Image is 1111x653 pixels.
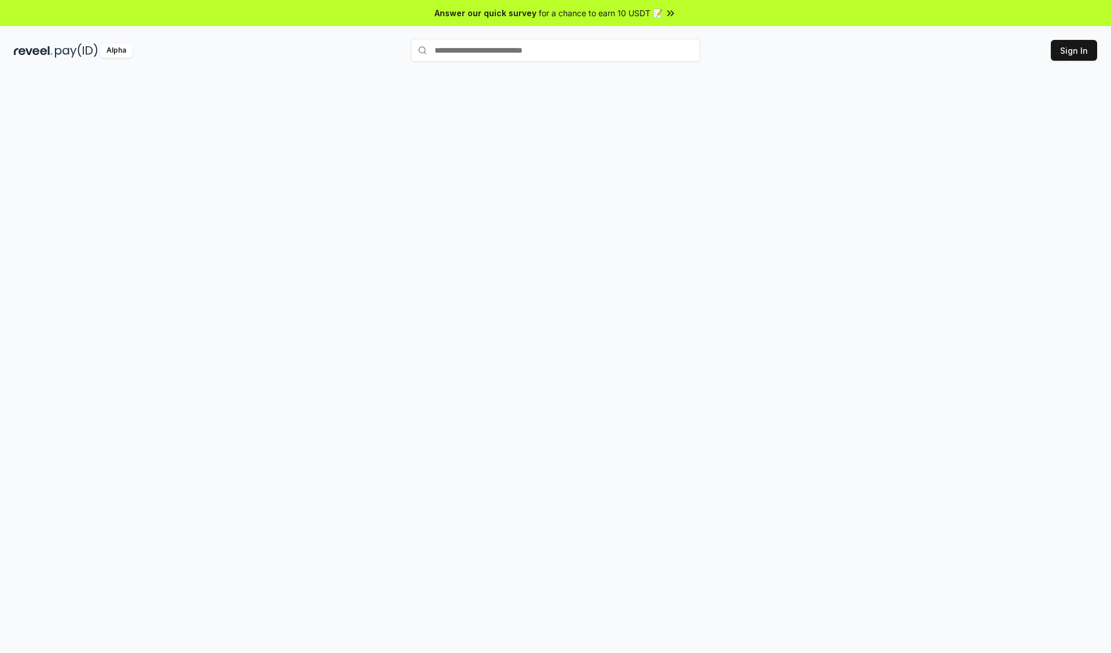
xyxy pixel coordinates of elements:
button: Sign In [1051,40,1097,61]
div: Alpha [100,43,133,58]
span: for a chance to earn 10 USDT 📝 [539,7,663,19]
span: Answer our quick survey [435,7,536,19]
img: reveel_dark [14,43,53,58]
img: pay_id [55,43,98,58]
